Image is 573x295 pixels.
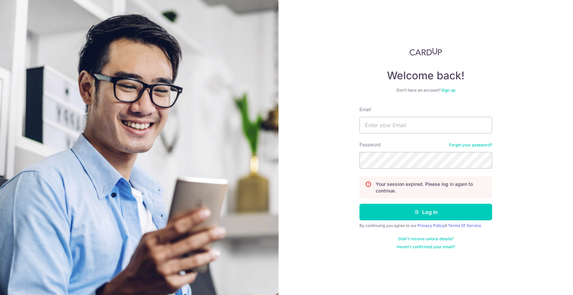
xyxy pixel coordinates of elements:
[398,236,454,242] a: Didn't receive unlock details?
[359,106,371,113] label: Email
[359,223,492,228] div: By continuing you agree to our &
[397,244,455,250] a: Haven't confirmed your email?
[359,88,492,93] div: Don’t have an account?
[417,223,445,228] a: Privacy Policy
[441,88,455,93] a: Sign up
[449,142,492,148] a: Forgot your password?
[410,48,442,56] img: CardUp Logo
[359,204,492,220] button: Log in
[359,117,492,133] input: Enter your Email
[359,69,492,82] h4: Welcome back!
[376,181,486,194] p: Your session expired. Please log in again to continue.
[359,141,381,148] label: Password
[448,223,481,228] a: Terms Of Service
